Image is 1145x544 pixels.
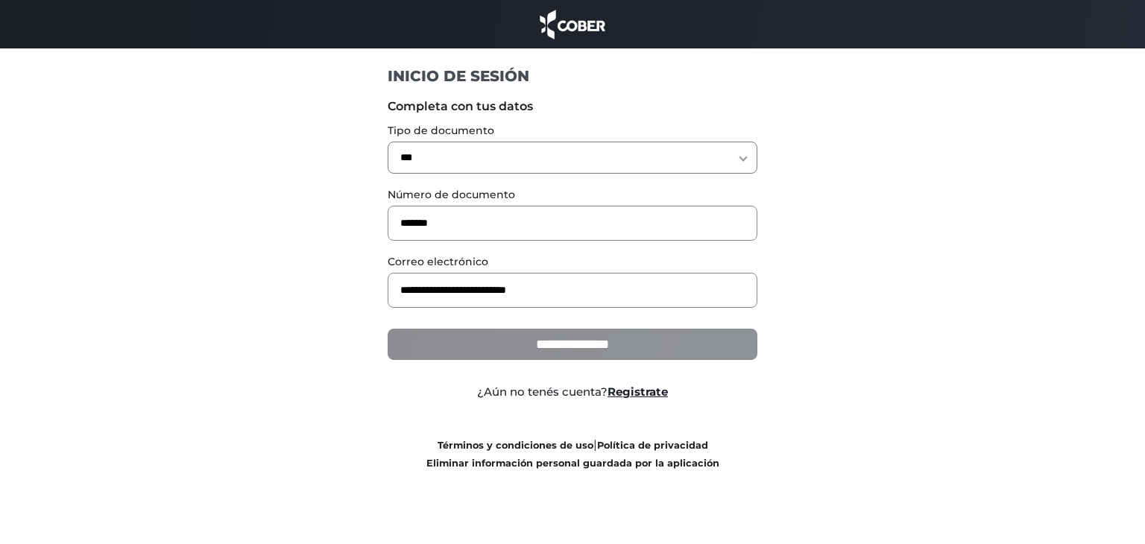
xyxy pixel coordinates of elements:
img: cober_marca.png [536,7,609,41]
div: | [376,436,769,472]
h1: INICIO DE SESIÓN [388,66,758,86]
label: Completa con tus datos [388,98,758,116]
div: ¿Aún no tenés cuenta? [376,384,769,401]
a: Términos y condiciones de uso [438,440,593,451]
label: Tipo de documento [388,123,758,139]
a: Política de privacidad [597,440,708,451]
a: Registrate [608,385,668,399]
label: Correo electrónico [388,254,758,270]
a: Eliminar información personal guardada por la aplicación [426,458,719,469]
label: Número de documento [388,187,758,203]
